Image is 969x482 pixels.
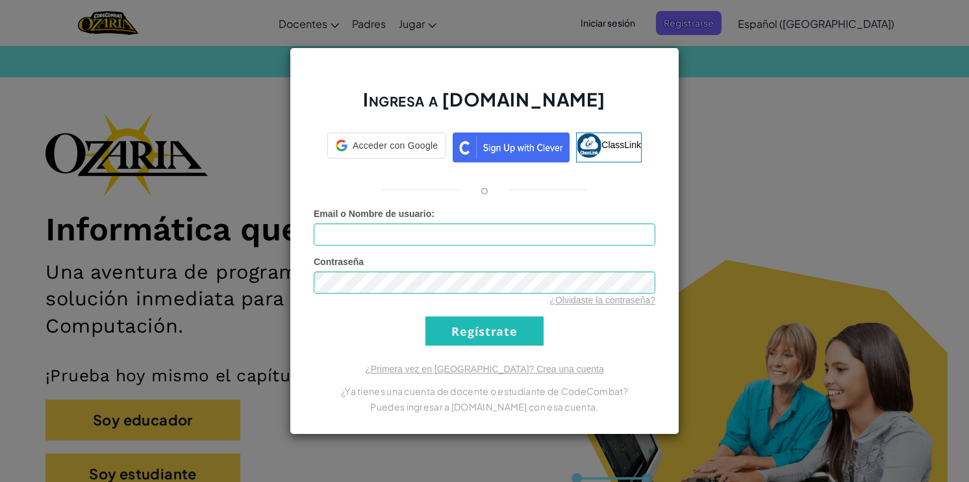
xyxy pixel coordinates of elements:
[577,133,601,158] img: classlink-logo-small.png
[314,383,655,399] p: ¿Ya tienes una cuenta de docente o estudiante de CodeCombat?
[702,13,956,247] iframe: Diálogo de Acceder con Google
[425,316,544,346] input: Regístrate
[327,133,446,159] div: Acceder con Google
[453,133,570,162] img: clever_sso_button@2x.png
[327,133,446,162] a: Acceder con Google
[314,207,434,220] label: :
[549,295,655,305] a: ¿Olvidaste la contraseña?
[314,87,655,125] h2: Ingresa a [DOMAIN_NAME]
[314,257,364,267] span: Contraseña
[353,139,438,152] span: Acceder con Google
[481,182,488,197] p: o
[365,364,604,374] a: ¿Primera vez en [GEOGRAPHIC_DATA]? Crea una cuenta
[601,140,641,150] span: ClassLink
[314,399,655,414] p: Puedes ingresar a [DOMAIN_NAME] con esa cuenta.
[314,209,431,219] span: Email o Nombre de usuario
